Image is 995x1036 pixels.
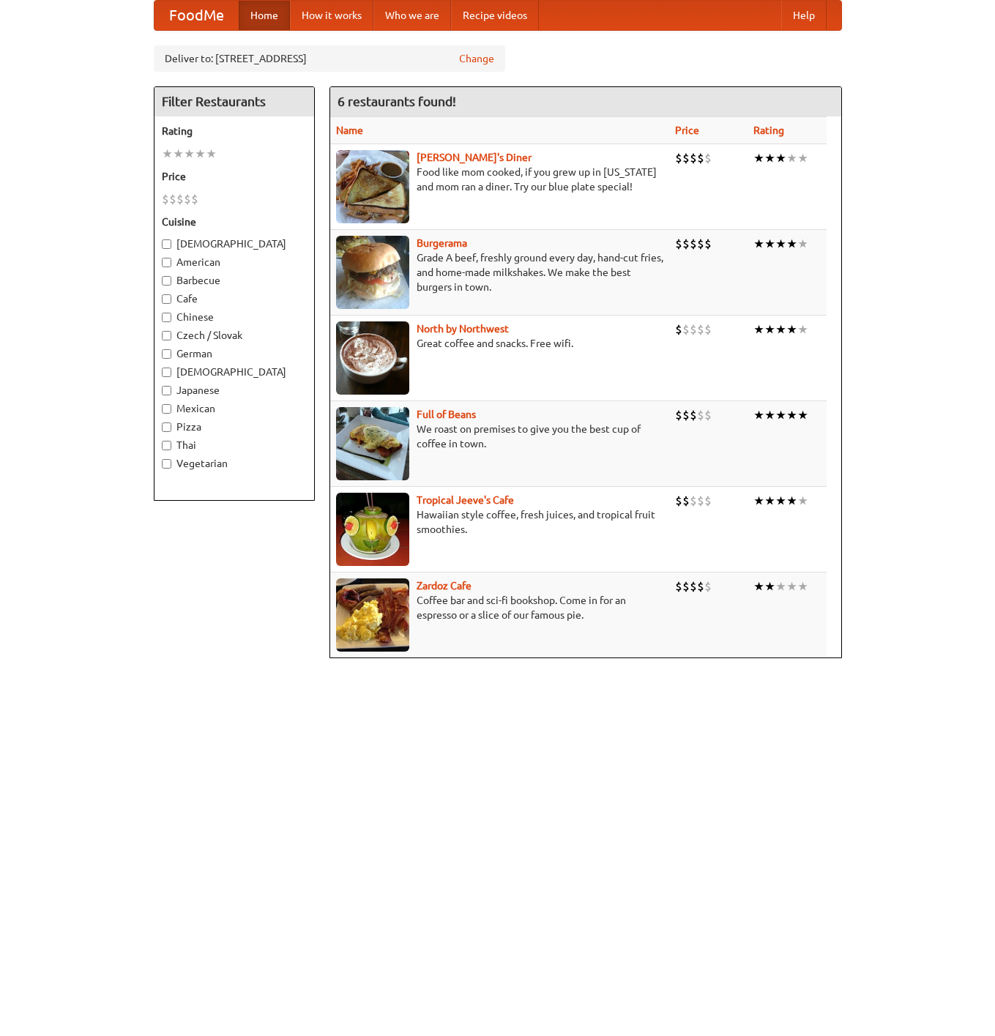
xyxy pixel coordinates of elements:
[162,438,307,452] label: Thai
[451,1,539,30] a: Recipe videos
[162,169,307,184] h5: Price
[417,152,532,163] a: [PERSON_NAME]'s Diner
[797,407,808,423] li: ★
[786,493,797,509] li: ★
[373,1,451,30] a: Who we are
[675,150,682,166] li: $
[675,493,682,509] li: $
[786,150,797,166] li: ★
[459,51,494,66] a: Change
[336,150,409,223] img: sallys.jpg
[417,237,467,249] a: Burgerama
[775,150,786,166] li: ★
[675,124,699,136] a: Price
[336,124,363,136] a: Name
[154,45,505,72] div: Deliver to: [STREET_ADDRESS]
[336,321,409,395] img: north.jpg
[690,407,697,423] li: $
[162,365,307,379] label: [DEMOGRAPHIC_DATA]
[697,578,704,595] li: $
[173,146,184,162] li: ★
[162,146,173,162] li: ★
[753,236,764,252] li: ★
[162,328,307,343] label: Czech / Slovak
[682,407,690,423] li: $
[786,578,797,595] li: ★
[704,321,712,338] li: $
[753,578,764,595] li: ★
[336,593,663,622] p: Coffee bar and sci-fi bookshop. Come in for an espresso or a slice of our famous pie.
[336,336,663,351] p: Great coffee and snacks. Free wifi.
[775,321,786,338] li: ★
[690,321,697,338] li: $
[206,146,217,162] li: ★
[797,493,808,509] li: ★
[753,493,764,509] li: ★
[786,407,797,423] li: ★
[162,255,307,269] label: American
[697,493,704,509] li: $
[154,87,314,116] h4: Filter Restaurants
[764,493,775,509] li: ★
[338,94,456,108] ng-pluralize: 6 restaurants found!
[239,1,290,30] a: Home
[764,236,775,252] li: ★
[417,323,509,335] b: North by Northwest
[162,273,307,288] label: Barbecue
[162,236,307,251] label: [DEMOGRAPHIC_DATA]
[764,321,775,338] li: ★
[697,150,704,166] li: $
[417,409,476,420] a: Full of Beans
[417,580,472,592] a: Zardoz Cafe
[764,407,775,423] li: ★
[753,407,764,423] li: ★
[162,383,307,398] label: Japanese
[162,276,171,286] input: Barbecue
[682,578,690,595] li: $
[162,215,307,229] h5: Cuisine
[697,407,704,423] li: $
[797,150,808,166] li: ★
[176,191,184,207] li: $
[162,404,171,414] input: Mexican
[162,420,307,434] label: Pizza
[786,321,797,338] li: ★
[675,321,682,338] li: $
[775,578,786,595] li: ★
[162,313,171,322] input: Chinese
[162,456,307,471] label: Vegetarian
[690,493,697,509] li: $
[336,250,663,294] p: Grade A beef, freshly ground every day, hand-cut fries, and home-made milkshakes. We make the bes...
[753,150,764,166] li: ★
[162,294,171,304] input: Cafe
[764,578,775,595] li: ★
[162,386,171,395] input: Japanese
[162,258,171,267] input: American
[162,441,171,450] input: Thai
[336,422,663,451] p: We roast on premises to give you the best cup of coffee in town.
[162,239,171,249] input: [DEMOGRAPHIC_DATA]
[775,236,786,252] li: ★
[764,150,775,166] li: ★
[162,349,171,359] input: German
[797,321,808,338] li: ★
[191,191,198,207] li: $
[704,150,712,166] li: $
[336,236,409,309] img: burgerama.jpg
[697,321,704,338] li: $
[162,331,171,340] input: Czech / Slovak
[162,346,307,361] label: German
[417,494,514,506] a: Tropical Jeeve's Cafe
[154,1,239,30] a: FoodMe
[184,191,191,207] li: $
[290,1,373,30] a: How it works
[690,236,697,252] li: $
[786,236,797,252] li: ★
[697,236,704,252] li: $
[704,407,712,423] li: $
